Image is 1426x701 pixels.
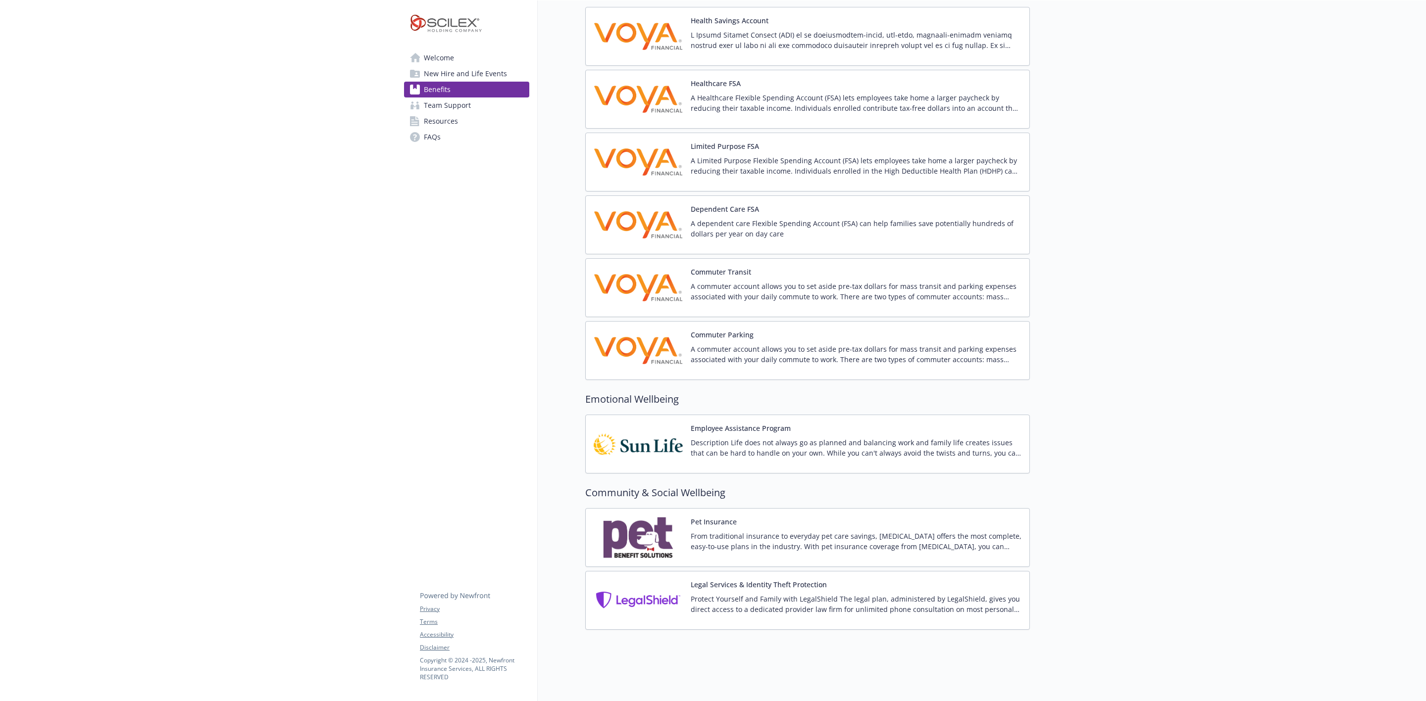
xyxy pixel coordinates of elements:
button: Commuter Transit [691,267,751,277]
h2: Community & Social Wellbeing [585,485,1030,500]
img: Voya Financial carrier logo [594,141,683,183]
a: Benefits [404,82,529,97]
img: Voya Financial carrier logo [594,78,683,120]
span: Team Support [424,97,471,113]
img: Legal Shield carrier logo [594,579,683,621]
button: Pet Insurance [691,516,737,527]
img: Voya Financial carrier logo [594,267,683,309]
p: A Limited Purpose Flexible Spending Account (FSA) lets employees take home a larger paycheck by r... [691,155,1021,176]
button: Healthcare FSA [691,78,741,89]
button: Dependent Care FSA [691,204,759,214]
p: From traditional insurance to everyday pet care savings, [MEDICAL_DATA] offers the most complete,... [691,531,1021,552]
img: Voya Financial carrier logo [594,204,683,246]
a: Accessibility [420,630,529,639]
p: A commuter account allows you to set aside pre-tax dollars for mass transit and parking expenses ... [691,281,1021,302]
img: Pet Benefit Solutions carrier logo [594,516,683,559]
button: Legal Services & Identity Theft Protection [691,579,827,590]
p: A Healthcare Flexible Spending Account (FSA) lets employees take home a larger paycheck by reduci... [691,93,1021,113]
img: Sun Life Financial carrier logo [594,423,683,465]
p: Description Life does not always go as planned and balancing work and family life creates issues ... [691,437,1021,458]
img: Voya Financial carrier logo [594,329,683,372]
a: FAQs [404,129,529,145]
a: Privacy [420,605,529,613]
a: New Hire and Life Events [404,66,529,82]
span: FAQs [424,129,441,145]
img: Voya Financial carrier logo [594,15,683,57]
a: Welcome [404,50,529,66]
span: Benefits [424,82,451,97]
button: Limited Purpose FSA [691,141,759,151]
button: Commuter Parking [691,329,754,340]
p: L Ipsumd Sitamet Consect (ADI) el se doeiusmodtem-incid, utl-etdo, magnaali-enimadm veniamq nostr... [691,30,1021,50]
a: Team Support [404,97,529,113]
h2: Emotional Wellbeing [585,392,1030,407]
p: A dependent care Flexible Spending Account (FSA) can help families save potentially hundreds of d... [691,218,1021,239]
p: A commuter account allows you to set aside pre-tax dollars for mass transit and parking expenses ... [691,344,1021,365]
span: New Hire and Life Events [424,66,507,82]
span: Welcome [424,50,454,66]
button: Employee Assistance Program [691,423,791,433]
a: Terms [420,617,529,626]
a: Resources [404,113,529,129]
a: Disclaimer [420,643,529,652]
span: Resources [424,113,458,129]
p: Protect Yourself and Family with LegalShield The legal plan, administered by LegalShield, gives y... [691,594,1021,614]
button: Health Savings Account [691,15,768,26]
p: Copyright © 2024 - 2025 , Newfront Insurance Services, ALL RIGHTS RESERVED [420,656,529,681]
